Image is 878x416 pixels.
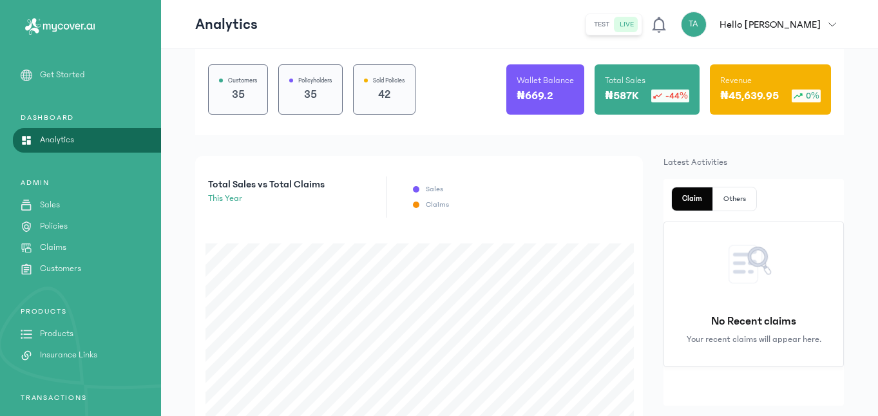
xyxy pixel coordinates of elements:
p: Insurance Links [40,348,97,362]
p: Wallet Balance [517,74,574,87]
p: Total Sales vs Total Claims [208,176,325,192]
p: Claims [426,200,449,210]
p: Analytics [195,14,258,35]
p: Customers [228,75,257,86]
p: 35 [289,86,332,104]
p: Hello [PERSON_NAME] [720,17,821,32]
p: Customers [40,262,81,276]
button: TAHello [PERSON_NAME] [681,12,844,37]
p: No Recent claims [711,312,796,330]
div: TA [681,12,707,37]
p: Latest Activities [663,156,844,169]
button: Claim [672,187,713,211]
p: this year [208,192,325,205]
p: Total Sales [605,74,645,87]
p: Policyholders [298,75,332,86]
div: 0% [792,90,821,102]
button: live [615,17,639,32]
p: Revenue [720,74,752,87]
p: Products [40,327,73,341]
p: ₦587K [605,87,638,105]
p: Your recent claims will appear here. [687,333,821,346]
p: Get Started [40,68,85,82]
button: Others [713,187,756,211]
p: ₦669.2 [517,87,553,105]
div: -44% [651,90,689,102]
p: ₦45,639.95 [720,87,779,105]
button: test [589,17,615,32]
p: 42 [364,86,405,104]
p: Sales [426,184,443,194]
p: 35 [219,86,257,104]
p: Sold Policies [373,75,405,86]
p: Sales [40,198,60,212]
p: Claims [40,241,66,254]
p: Policies [40,220,68,233]
p: Analytics [40,133,74,147]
